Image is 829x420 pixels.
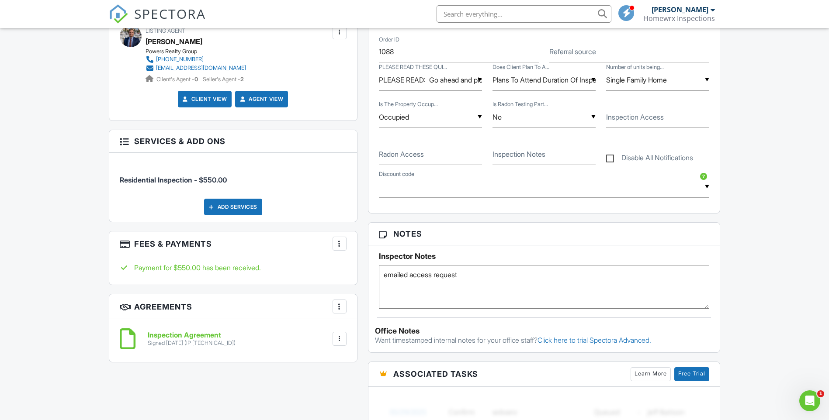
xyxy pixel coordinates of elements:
span: Client's Agent - [156,76,199,83]
span: Listing Agent [146,28,185,34]
label: Does Client Plan To Attend? [493,63,549,71]
input: Search everything... [437,5,611,23]
h3: Fees & Payments [109,231,357,256]
li: Service: Residential Inspection [120,159,347,192]
label: Disable All Notifications [606,154,693,165]
input: Radon Access [379,144,482,165]
h5: Inspector Notes [379,252,710,261]
a: Agent View [238,95,283,103]
span: SPECTORA [134,4,206,23]
label: Is The Property Occupied? [379,100,438,108]
a: SPECTORA [109,12,206,30]
div: [EMAIL_ADDRESS][DOMAIN_NAME] [156,65,246,72]
p: Want timestamped internal notes for your office staff? [375,335,714,345]
div: Homewrx Inspections [643,14,715,23]
h3: Notes [368,223,720,245]
span: 1 [817,390,824,397]
a: [PERSON_NAME] [146,35,202,48]
label: Discount code [379,170,414,178]
label: Inspection Notes [493,149,545,159]
textarea: emailed access request [379,265,710,309]
label: Radon Access [379,149,424,159]
div: Payment for $550.00 has been received. [120,263,347,272]
span: Associated Tasks [393,368,478,380]
label: Is Radon Testing Part Of Your Agreement With The Seller? [493,100,548,108]
span: Seller's Agent - [203,76,244,83]
h6: Inspection Agreement [148,331,236,339]
label: Inspection Access [606,112,664,122]
a: Click here to trial Spectora Advanced. [538,336,651,344]
label: PLEASE READ THESE QUICK HELPFUL INSTRUCTIONS: [379,63,447,71]
a: [PHONE_NUMBER] [146,55,246,64]
div: [PERSON_NAME] [652,5,708,14]
div: Add Services [204,199,262,215]
div: Office Notes [375,327,714,335]
label: Order ID [379,36,399,44]
div: Signed [DATE] (IP [TECHNICAL_ID]) [148,340,236,347]
input: Inspection Access [606,107,709,128]
img: The Best Home Inspection Software - Spectora [109,4,128,24]
span: Residential Inspection - $550.00 [120,176,227,184]
a: Free Trial [674,367,709,381]
a: Inspection Agreement Signed [DATE] (IP [TECHNICAL_ID]) [148,331,236,347]
h3: Agreements [109,294,357,319]
h3: Services & Add ons [109,130,357,153]
iframe: Intercom live chat [799,390,820,411]
a: Learn More [631,367,671,381]
div: [PHONE_NUMBER] [156,56,204,63]
strong: 2 [240,76,244,83]
a: Client View [181,95,227,103]
label: Number of units being purchased [606,63,664,71]
a: [EMAIL_ADDRESS][DOMAIN_NAME] [146,64,246,72]
div: Powers Realty Group [146,48,253,55]
label: Referral source [549,47,596,56]
input: Inspection Notes [493,144,596,165]
strong: 0 [194,76,198,83]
